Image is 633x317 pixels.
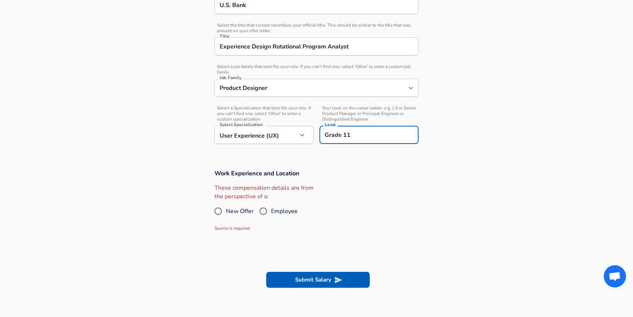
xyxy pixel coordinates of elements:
[214,126,297,144] div: User Experience (UX)
[214,225,314,232] p: Source is required
[214,64,419,75] span: Select a job family that best fits your role. If you can't find one, select 'Other' to enter a cu...
[271,207,298,216] span: Employee
[323,129,415,141] input: L3
[220,34,229,38] label: Title
[214,184,314,201] label: These compensation details are from the perspective of a:
[218,82,404,94] input: Software Engineer
[406,83,416,93] button: Open
[214,105,314,122] span: Select a Specialization that best fits your role. If you can't find one, select 'Other' to enter ...
[226,207,254,216] span: New Offer
[214,169,419,178] h3: Work Experience and Location
[218,41,415,52] input: Software Engineer
[319,105,419,122] span: Your level on the career ladder. e.g. L3 or Senior Product Manager or Principal Engineer or Disti...
[604,265,626,287] div: Open chat
[325,122,336,127] label: Level
[220,75,241,80] label: Job Family
[214,23,419,34] span: Select the title that closest resembles your official title. This should be similar to the title ...
[266,272,370,287] button: Submit Salary
[220,122,263,127] label: Select Specialization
